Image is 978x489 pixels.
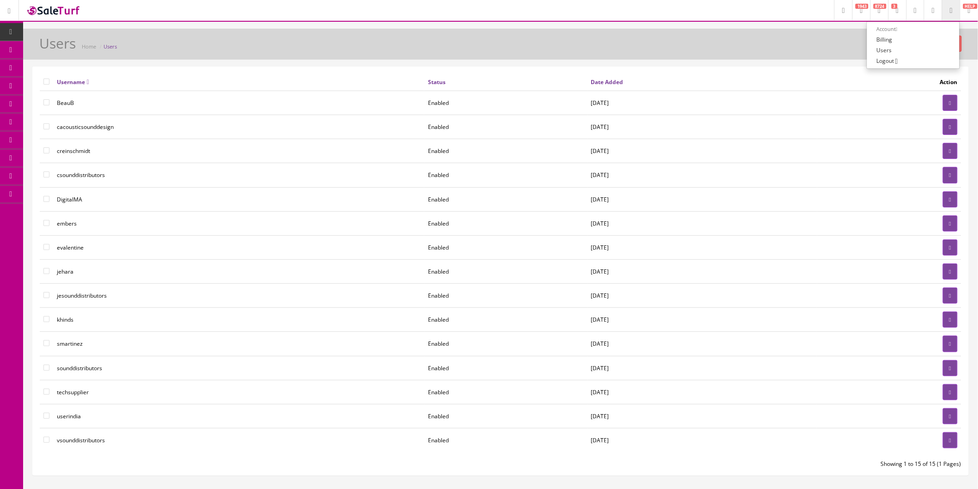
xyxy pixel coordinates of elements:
td: Enabled [424,115,587,139]
td: evalentine [53,235,424,259]
td: [DATE] [587,284,817,308]
a: Logout [867,55,960,66]
span: HELP [963,4,978,9]
a: Users [867,45,960,55]
td: [DATE] [587,235,817,259]
td: creinschmidt [53,139,424,163]
td: [DATE] [587,91,817,115]
td: [DATE] [587,404,817,428]
div: Showing 1 to 15 of 15 (1 Pages) [501,460,968,468]
td: Enabled [424,428,587,452]
h1: Users [39,36,76,51]
td: [DATE] [587,308,817,332]
td: Enabled [424,356,587,380]
td: cacousticsounddesign [53,115,424,139]
td: khinds [53,308,424,332]
td: DigitalMA [53,187,424,211]
td: BeauB [53,91,424,115]
td: Action [817,74,961,91]
td: [DATE] [587,187,817,211]
td: Enabled [424,284,587,308]
img: SaleTurf [26,4,81,17]
td: Enabled [424,139,587,163]
td: techsupplier [53,380,424,404]
td: Enabled [424,211,587,235]
td: userindia [53,404,424,428]
td: Enabled [424,308,587,332]
td: [DATE] [587,356,817,380]
td: [DATE] [587,211,817,235]
td: Enabled [424,91,587,115]
td: [DATE] [587,163,817,187]
td: [DATE] [587,115,817,139]
td: csounddistributors [53,163,424,187]
td: embers [53,211,424,235]
td: Enabled [424,259,587,283]
td: [DATE] [587,332,817,356]
td: [DATE] [587,380,817,404]
a: Username [57,78,89,86]
a: Billing [867,34,960,45]
td: [DATE] [587,428,817,452]
li: Account [867,24,960,34]
span: 3 [892,4,898,9]
td: Enabled [424,404,587,428]
td: sounddistributors [53,356,424,380]
a: Status [428,78,446,86]
td: Enabled [424,163,587,187]
td: vsounddistributors [53,428,424,452]
td: Enabled [424,235,587,259]
td: Enabled [424,187,587,211]
a: Date Added [591,78,623,86]
span: Logout [876,57,894,65]
td: smartinez [53,332,424,356]
td: jehara [53,259,424,283]
td: jesounddistributors [53,284,424,308]
a: Home [82,43,96,50]
td: [DATE] [587,139,817,163]
span: 8724 [874,4,886,9]
td: Enabled [424,380,587,404]
a: Users [104,43,117,50]
span: 1943 [856,4,868,9]
td: Enabled [424,332,587,356]
td: [DATE] [587,259,817,283]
